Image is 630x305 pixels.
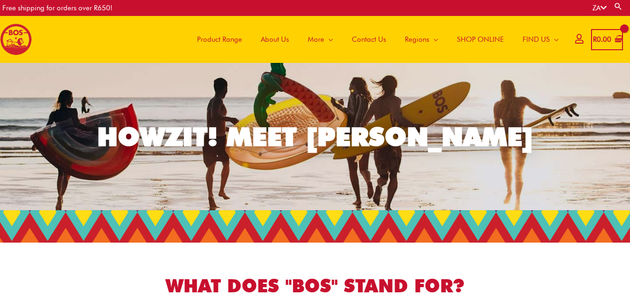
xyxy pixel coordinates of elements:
a: About Us [251,16,298,63]
span: Product Range [197,25,242,53]
span: R [593,35,597,44]
a: Contact Us [342,16,395,63]
span: Regions [405,25,429,53]
a: More [298,16,342,63]
span: FIND US [523,25,550,53]
span: SHOP ONLINE [457,25,504,53]
a: View Shopping Cart, empty [591,29,623,50]
span: About Us [261,25,289,53]
span: Contact Us [352,25,386,53]
bdi: 0.00 [593,35,611,44]
a: Regions [395,16,448,63]
div: HOWZIT! MEET [PERSON_NAME] [97,124,533,150]
span: More [308,25,324,53]
nav: Site Navigation [181,16,568,63]
a: Search button [614,2,623,11]
a: ZA [592,4,607,12]
a: SHOP ONLINE [448,16,513,63]
a: Product Range [188,16,251,63]
h1: WHAT DOES "BOS" STAND FOR? [53,273,578,299]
